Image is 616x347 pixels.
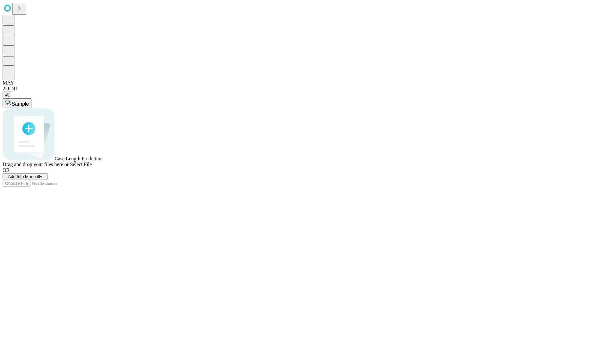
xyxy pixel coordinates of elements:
button: Add Info Manually [3,173,47,180]
div: MAY [3,80,613,86]
button: Sample [3,98,31,108]
span: OR [3,167,10,173]
span: Case Length Prediction [55,156,103,161]
button: @ [3,92,12,98]
span: Sample [12,101,29,107]
span: Drag and drop your files here or [3,162,69,167]
div: 2.0.241 [3,86,613,92]
span: Add Info Manually [8,174,42,179]
span: Select File [70,162,92,167]
span: @ [5,93,10,97]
